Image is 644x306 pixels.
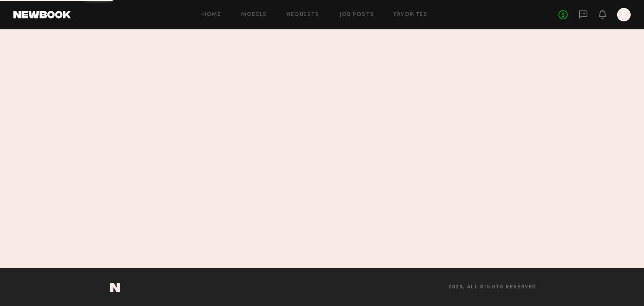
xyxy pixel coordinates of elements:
a: E [617,8,631,21]
a: Models [241,12,267,18]
a: Home [203,12,221,18]
a: Favorites [394,12,427,18]
a: Requests [287,12,319,18]
a: Job Posts [340,12,374,18]
span: 2025, all rights reserved [448,285,537,290]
